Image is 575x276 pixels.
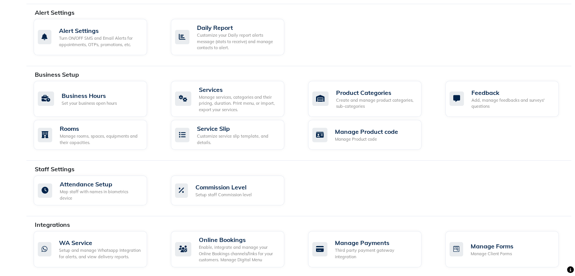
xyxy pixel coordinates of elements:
div: Setup staff Commission level [195,192,252,198]
div: Manage Payments [335,238,415,247]
a: Manage Product codeManage Product code [308,120,434,150]
a: RoomsManage rooms, spaces, equipments and their capacities. [34,120,160,150]
div: Setup and manage Whatsapp Integration for alerts, and view delivery reports. [59,247,141,260]
div: Business Hours [62,91,117,100]
div: Add, manage feedbacks and surveys' questions [471,97,553,110]
a: Manage PaymentsThird party payment gateway integration [308,231,434,267]
a: WA ServiceSetup and manage Whatsapp Integration for alerts, and view delivery reports. [34,231,160,267]
div: Service Slip [197,124,278,133]
div: Create and manage product categories, sub-categories [336,97,415,110]
div: WA Service [59,238,141,247]
a: Product CategoriesCreate and manage product categories, sub-categories [308,81,434,117]
div: Manage rooms, spaces, equipments and their capacities. [60,133,141,146]
a: Commission LevelSetup staff Commission level [171,175,297,205]
div: Third party payment gateway integration [335,247,415,260]
a: FeedbackAdd, manage feedbacks and surveys' questions [445,81,571,117]
div: Attendance Setup [60,180,141,189]
div: Daily Report [197,23,278,32]
div: Manage Forms [471,242,513,251]
a: Online BookingsEnable, integrate and manage your Online Bookings channels/links for your customer... [171,231,297,267]
div: Rooms [60,124,141,133]
div: Customize service slip template, and details. [197,133,278,146]
div: Manage Product code [335,136,398,143]
div: Product Categories [336,88,415,97]
div: Commission Level [195,183,252,192]
div: Feedback [471,88,553,97]
div: Map staff with names in biometrics device [60,189,141,201]
div: Alert Settings [59,26,141,35]
div: Enable, integrate and manage your Online Bookings channels/links for your customers. Manage Digit... [199,244,278,263]
div: Online Bookings [199,235,278,244]
div: Manage Client Forms [471,251,513,257]
div: Customize your Daily report alerts message (stats to receive) and manage contacts to alert. [197,32,278,51]
a: Manage FormsManage Client Forms [445,231,571,267]
a: Daily ReportCustomize your Daily report alerts message (stats to receive) and manage contacts to ... [171,19,297,55]
a: Attendance SetupMap staff with names in biometrics device [34,175,160,205]
div: Manage Product code [335,127,398,136]
a: Business HoursSet your business open hours [34,81,160,117]
div: Turn ON/OFF SMS and Email Alerts for appointments, OTPs, promotions, etc. [59,35,141,48]
div: Set your business open hours [62,100,117,107]
a: Service SlipCustomize service slip template, and details. [171,120,297,150]
a: Alert SettingsTurn ON/OFF SMS and Email Alerts for appointments, OTPs, promotions, etc. [34,19,160,55]
a: ServicesManage services, categories and their pricing, duration. Print menu, or import, export yo... [171,81,297,117]
div: Manage services, categories and their pricing, duration. Print menu, or import, export your servi... [199,94,278,113]
div: Services [199,85,278,94]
